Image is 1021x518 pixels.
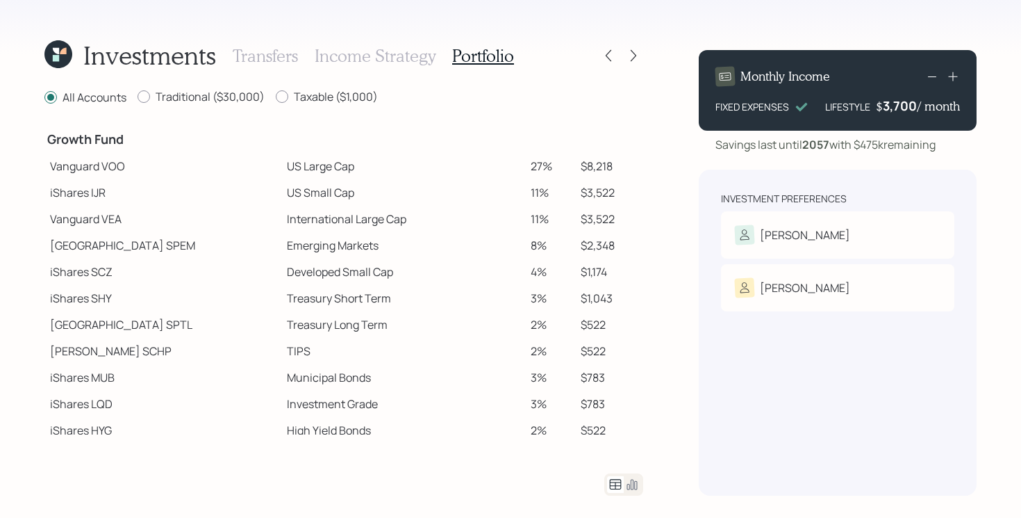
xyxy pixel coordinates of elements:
[740,69,830,84] h4: Monthly Income
[575,311,644,338] td: $522
[575,232,644,259] td: $2,348
[44,417,281,444] td: iShares HYG
[918,99,960,114] h4: / month
[575,153,644,179] td: $8,218
[281,338,525,364] td: TIPS
[525,338,574,364] td: 2%
[575,285,644,311] td: $1,043
[721,192,847,206] div: Investment Preferences
[281,179,525,206] td: US Small Cap
[44,285,281,311] td: iShares SHY
[281,417,525,444] td: High Yield Bonds
[83,40,216,70] h1: Investments
[525,311,574,338] td: 2%
[525,153,574,179] td: 27%
[44,259,281,285] td: iShares SCZ
[44,179,281,206] td: iShares IJR
[575,259,644,285] td: $1,174
[44,90,126,105] label: All Accounts
[315,46,435,66] h3: Income Strategy
[575,417,644,444] td: $522
[47,132,279,147] h4: Growth Fund
[575,364,644,391] td: $783
[281,364,525,391] td: Municipal Bonds
[525,232,574,259] td: 8%
[715,136,936,153] div: Savings last until with $475k remaining
[281,391,525,417] td: Investment Grade
[44,391,281,417] td: iShares LQD
[575,391,644,417] td: $783
[525,285,574,311] td: 3%
[760,280,850,296] div: [PERSON_NAME]
[525,364,574,391] td: 3%
[233,46,298,66] h3: Transfers
[44,338,281,364] td: [PERSON_NAME] SCHP
[575,338,644,364] td: $522
[825,99,870,114] div: LIFESTYLE
[525,259,574,285] td: 4%
[44,153,281,179] td: Vanguard VOO
[281,153,525,179] td: US Large Cap
[281,285,525,311] td: Treasury Short Term
[525,179,574,206] td: 11%
[44,364,281,391] td: iShares MUB
[525,391,574,417] td: 3%
[281,259,525,285] td: Developed Small Cap
[452,46,514,66] h3: Portfolio
[575,179,644,206] td: $3,522
[281,206,525,232] td: International Large Cap
[760,227,850,243] div: [PERSON_NAME]
[715,99,789,114] div: FIXED EXPENSES
[575,206,644,232] td: $3,522
[525,206,574,232] td: 11%
[802,137,829,152] b: 2057
[525,417,574,444] td: 2%
[44,311,281,338] td: [GEOGRAPHIC_DATA] SPTL
[44,206,281,232] td: Vanguard VEA
[138,89,265,104] label: Traditional ($30,000)
[281,232,525,259] td: Emerging Markets
[883,97,918,114] div: 3,700
[281,311,525,338] td: Treasury Long Term
[276,89,378,104] label: Taxable ($1,000)
[876,99,883,114] h4: $
[44,232,281,259] td: [GEOGRAPHIC_DATA] SPEM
